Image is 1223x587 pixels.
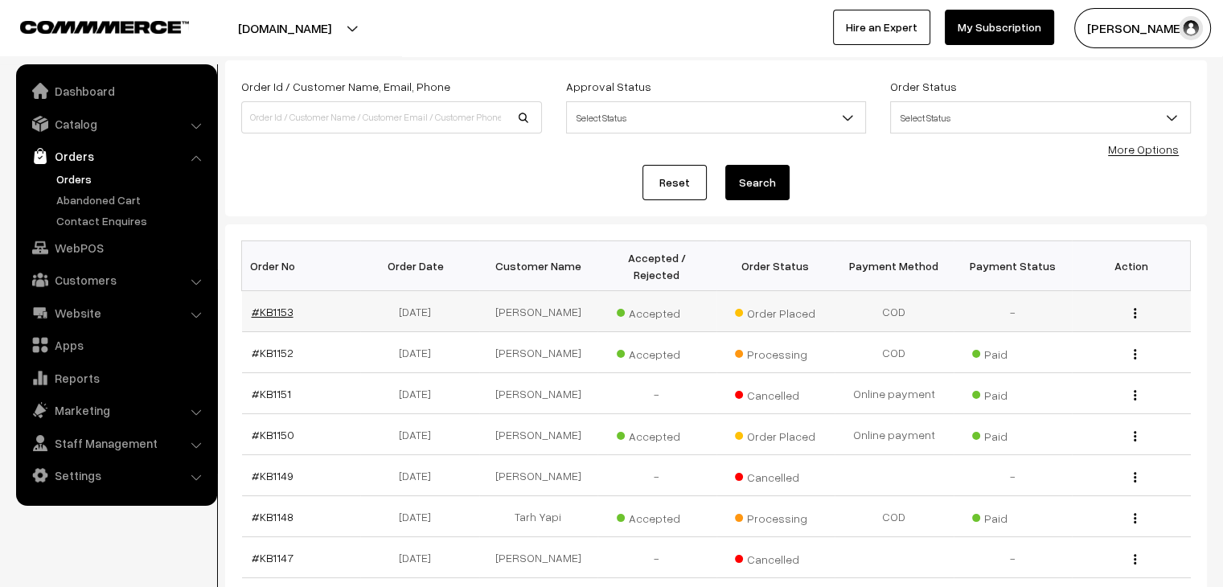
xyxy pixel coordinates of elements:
td: - [597,373,716,414]
td: - [597,455,716,496]
td: [DATE] [360,373,479,414]
td: - [954,537,1073,578]
a: Apps [20,330,211,359]
label: Order Id / Customer Name, Email, Phone [241,78,450,95]
img: tab_domain_overview_orange.svg [43,93,56,106]
td: Online payment [835,373,954,414]
span: Select Status [566,101,867,133]
span: Order Placed [735,424,815,445]
input: Order Id / Customer Name / Customer Email / Customer Phone [241,101,542,133]
img: website_grey.svg [26,42,39,55]
span: Select Status [567,104,866,132]
a: Orders [52,170,211,187]
img: Menu [1134,554,1136,564]
img: Menu [1134,431,1136,441]
span: Accepted [617,301,697,322]
img: Menu [1134,390,1136,400]
td: COD [835,496,954,537]
td: [PERSON_NAME] [479,373,598,414]
a: Abandoned Cart [52,191,211,208]
td: Online payment [835,414,954,455]
div: Domain: [DOMAIN_NAME] [42,42,177,55]
span: Cancelled [735,383,815,404]
img: user [1179,16,1203,40]
th: Order No [242,241,361,291]
a: Settings [20,461,211,490]
a: Customers [20,265,211,294]
a: Catalog [20,109,211,138]
th: Payment Method [835,241,954,291]
td: Tarh Yapi [479,496,598,537]
th: Order Status [716,241,835,291]
td: [DATE] [360,455,479,496]
img: Menu [1134,349,1136,359]
td: - [954,291,1073,332]
span: Processing [735,342,815,363]
td: [DATE] [360,332,479,373]
td: [DATE] [360,496,479,537]
div: Keywords by Traffic [178,95,271,105]
span: Cancelled [735,465,815,486]
div: v 4.0.25 [45,26,79,39]
td: [DATE] [360,291,479,332]
img: COMMMERCE [20,21,189,33]
a: #KB1147 [252,551,293,564]
span: Accepted [617,506,697,527]
a: #KB1151 [252,387,291,400]
a: Reset [642,165,707,200]
td: [PERSON_NAME] [479,537,598,578]
span: Select Status [891,104,1190,132]
a: #KB1152 [252,346,293,359]
td: - [954,455,1073,496]
a: Hire an Expert [833,10,930,45]
td: [PERSON_NAME] [479,414,598,455]
a: My Subscription [945,10,1054,45]
a: Staff Management [20,429,211,458]
span: Paid [972,342,1053,363]
span: Accepted [617,424,697,445]
span: Accepted [617,342,697,363]
span: Order Placed [735,301,815,322]
td: [PERSON_NAME] [479,455,598,496]
td: [PERSON_NAME] [479,291,598,332]
img: Menu [1134,472,1136,482]
a: #KB1148 [252,510,293,523]
a: #KB1149 [252,469,293,482]
img: logo_orange.svg [26,26,39,39]
a: Website [20,298,211,327]
td: COD [835,332,954,373]
img: Menu [1134,513,1136,523]
td: - [597,537,716,578]
span: Select Status [890,101,1191,133]
td: [PERSON_NAME] [479,332,598,373]
button: Search [725,165,790,200]
label: Order Status [890,78,957,95]
a: COMMMERCE [20,16,161,35]
td: COD [835,291,954,332]
span: Paid [972,506,1053,527]
span: Cancelled [735,547,815,568]
span: Processing [735,506,815,527]
a: Contact Enquires [52,212,211,229]
label: Approval Status [566,78,651,95]
a: Dashboard [20,76,211,105]
td: [DATE] [360,414,479,455]
a: #KB1153 [252,305,293,318]
th: Customer Name [479,241,598,291]
img: tab_keywords_by_traffic_grey.svg [160,93,173,106]
td: [DATE] [360,537,479,578]
th: Order Date [360,241,479,291]
span: Paid [972,424,1053,445]
a: Orders [20,142,211,170]
a: Marketing [20,396,211,425]
th: Action [1072,241,1191,291]
th: Payment Status [954,241,1073,291]
a: More Options [1108,142,1179,156]
th: Accepted / Rejected [597,241,716,291]
a: WebPOS [20,233,211,262]
img: Menu [1134,308,1136,318]
a: Reports [20,363,211,392]
span: Paid [972,383,1053,404]
button: [DOMAIN_NAME] [182,8,388,48]
button: [PERSON_NAME]… [1074,8,1211,48]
